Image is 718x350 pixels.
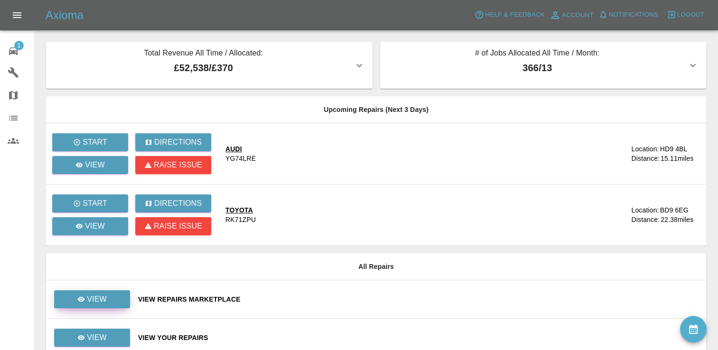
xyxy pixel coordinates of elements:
[680,316,707,342] button: availability
[85,221,105,232] p: View
[135,194,211,212] button: Directions
[388,47,688,61] p: # of Jobs Allocated All Time / Month:
[6,4,28,27] button: Open drawer
[46,96,706,123] th: Upcoming Repairs (Next 3 Days)
[631,215,660,224] div: Distance:
[83,198,107,209] p: Start
[472,8,547,22] button: Help & Feedback
[631,205,659,215] div: Location:
[135,156,211,174] button: Raise issue
[87,294,107,305] p: View
[631,154,660,163] div: Distance:
[614,144,699,163] a: Location:HD9 4BLDistance:15.11miles
[380,42,707,89] button: # of Jobs Allocated All Time / Month:366/13
[46,253,706,280] th: All Repairs
[52,217,128,235] a: View
[225,205,256,215] div: TOYOTA
[54,47,354,61] p: Total Revenue All Time / Allocated:
[660,205,688,215] div: BD9 6EG
[54,61,354,75] p: £52,538 / £370
[547,8,596,23] a: Account
[562,10,594,21] span: Account
[225,144,606,163] a: AUDIYG74LRE
[154,221,202,232] p: Raise issue
[54,290,130,308] a: View
[54,333,131,341] a: View
[52,133,128,151] button: Start
[225,215,256,224] div: RK71ZPU
[225,144,256,154] div: AUDI
[135,217,211,235] button: Raise issue
[52,156,128,174] a: View
[596,8,661,22] button: Notifications
[85,159,105,171] p: View
[661,154,699,163] div: 15.11 miles
[677,9,704,20] span: Logout
[388,61,688,75] p: 366 / 13
[154,137,202,148] p: Directions
[154,159,202,171] p: Raise issue
[54,295,131,303] a: View
[46,8,84,23] h5: Axioma
[631,144,659,154] div: Location:
[614,205,699,224] a: Location:BD9 6EGDistance:22.38miles
[138,333,699,342] a: View Your Repairs
[660,144,687,154] div: HD9 4BL
[46,42,373,89] button: Total Revenue All Time / Allocated:£52,538/£370
[225,205,606,224] a: TOYOTARK71ZPU
[225,154,256,163] div: YG74LRE
[609,9,658,20] span: Notifications
[83,137,107,148] p: Start
[87,332,107,343] p: View
[54,329,130,347] a: View
[661,215,699,224] div: 22.38 miles
[135,133,211,151] button: Directions
[154,198,202,209] p: Directions
[52,194,128,212] button: Start
[138,295,699,304] a: View Repairs Marketplace
[485,9,544,20] span: Help & Feedback
[14,41,24,50] span: 1
[664,8,707,22] button: Logout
